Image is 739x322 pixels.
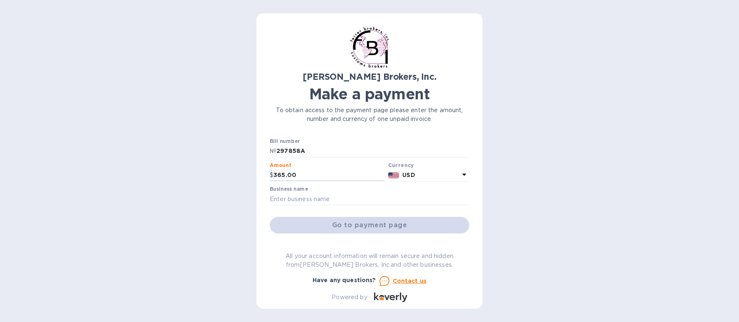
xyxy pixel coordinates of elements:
label: Amount [270,163,291,168]
label: Business name [270,187,308,192]
input: Enter business name [270,193,469,205]
p: To obtain access to the payment page please enter the amount, number and currency of one unpaid i... [270,106,469,123]
b: [PERSON_NAME] Brokers, Inc. [303,71,436,82]
b: USD [402,172,415,178]
u: Contact us [393,278,427,284]
input: 0.00 [273,169,385,182]
h1: Make a payment [270,85,469,103]
p: $ [270,171,273,179]
p: All your account information will remain secure and hidden from [PERSON_NAME] Brokers, Inc. and o... [270,252,469,269]
img: USD [388,172,399,178]
label: Bill number [270,139,300,144]
input: Enter bill number [276,145,469,157]
b: Have any questions? [313,277,376,283]
b: Currency [388,162,414,168]
p: № [270,147,276,155]
p: Powered by [332,293,367,302]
